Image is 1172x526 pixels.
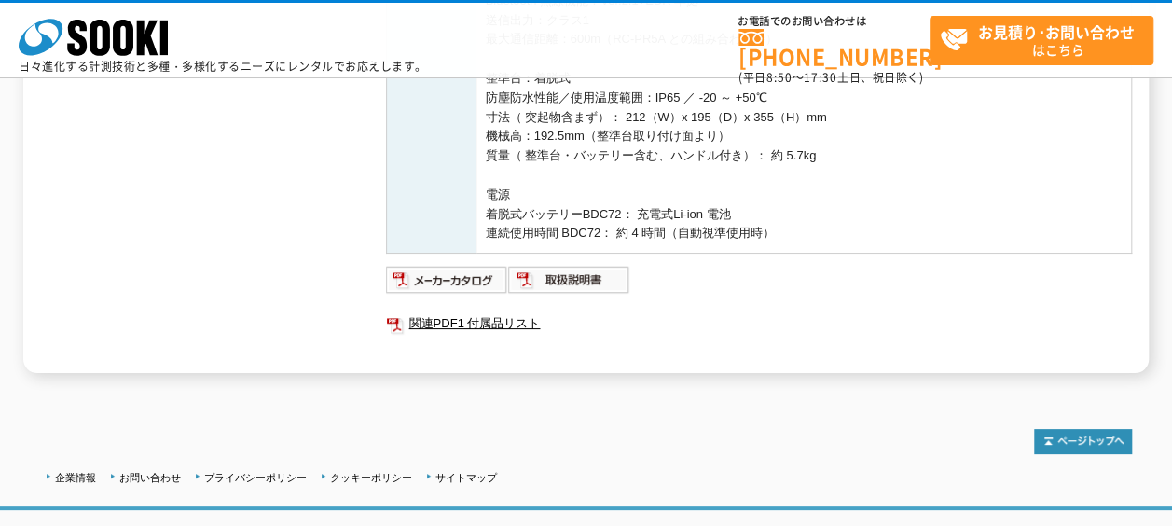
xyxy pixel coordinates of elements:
[940,17,1152,63] span: はこちら
[386,265,508,295] img: メーカーカタログ
[204,472,307,483] a: プライバシーポリシー
[930,16,1153,65] a: お見積り･お問い合わせはこちら
[435,472,497,483] a: サイトマップ
[804,69,837,86] span: 17:30
[738,29,930,67] a: [PHONE_NUMBER]
[738,69,923,86] span: (平日 ～ 土日、祝日除く)
[508,265,630,295] img: 取扱説明書
[330,472,412,483] a: クッキーポリシー
[386,311,1132,336] a: 関連PDF1 付属品リスト
[386,277,508,291] a: メーカーカタログ
[119,472,181,483] a: お問い合わせ
[766,69,793,86] span: 8:50
[19,61,427,72] p: 日々進化する計測技術と多種・多様化するニーズにレンタルでお応えします。
[55,472,96,483] a: 企業情報
[508,277,630,291] a: 取扱説明書
[1034,429,1132,454] img: トップページへ
[978,21,1135,43] strong: お見積り･お問い合わせ
[738,16,930,27] span: お電話でのお問い合わせは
